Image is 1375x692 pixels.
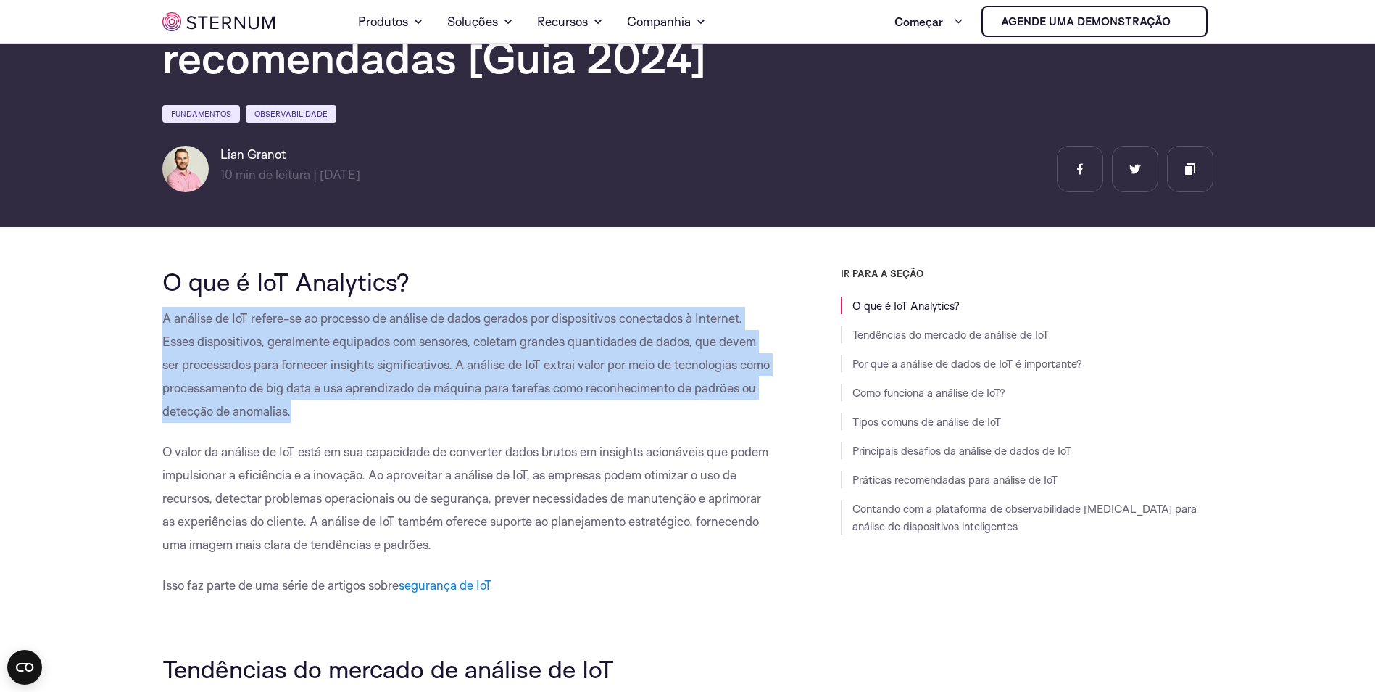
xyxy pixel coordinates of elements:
[1001,17,1171,27] font: Agende uma demonstração
[358,14,408,29] font: Produtos
[220,167,317,182] span: min de leitura |
[399,577,492,593] a: segurança de IoT
[162,266,410,297] span: O que é IoT Analytics?
[894,7,964,36] a: Começar
[852,328,1049,342] a: Tendências do mercado de análise de IoT
[320,167,360,182] span: [DATE]
[162,105,240,123] a: Fundamentos
[852,386,1005,400] a: Como funciona a análise de IoT?
[852,473,1058,487] a: Práticas recomendadas para análise de IoT
[447,14,498,29] font: Soluções
[7,650,42,685] button: Abrir widget CMP
[852,357,1082,371] a: Por que a análise de dados de IoT é importante?
[162,310,770,419] span: A análise de IoT refere-se ao processo de análise de dados gerados por dispositivos conectados à ...
[162,444,768,552] span: O valor da análise de IoT está em sua capacidade de converter dados brutos em insights acionáveis...
[852,299,960,313] a: O que é IoT Analytics?
[841,268,1213,279] h3: IR PARA A SEÇÃO
[162,577,399,593] span: Isso faz parte de uma série de artigos sobre
[246,105,336,123] a: Observabilidade
[981,6,1208,37] a: Agende uma demonstração
[894,7,943,36] font: Começar
[852,415,1001,429] a: Tipos comuns de análise de IoT
[1176,16,1188,28] img: esterno iot
[852,444,1071,458] a: Principais desafios da análise de dados de IoT
[162,146,209,192] img: Lian Granot
[627,14,691,29] font: Companhia
[220,167,233,182] span: 10
[852,502,1197,533] a: Contando com a plataforma de observabilidade [MEDICAL_DATA] para análise de dispositivos intelige...
[537,14,588,29] font: Recursos
[162,12,275,31] img: esterno iot
[220,146,360,163] h6: Lian Granot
